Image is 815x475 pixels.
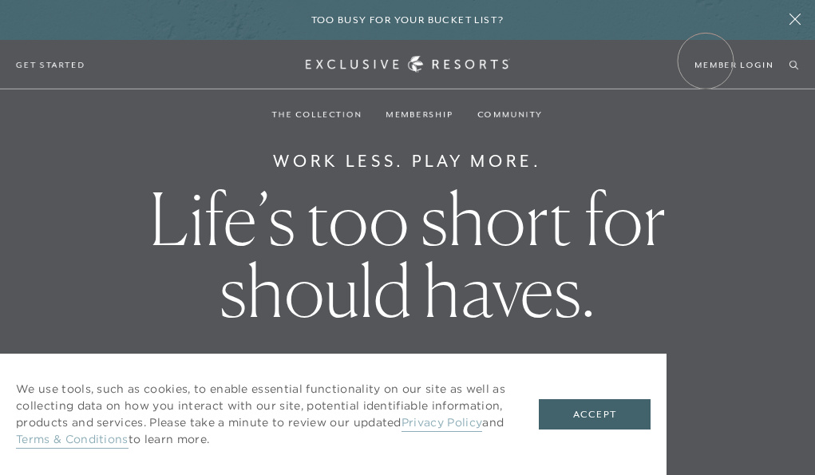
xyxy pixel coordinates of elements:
a: The Collection [272,91,362,137]
h6: Too busy for your bucket list? [311,13,504,28]
a: Terms & Conditions [16,432,129,449]
a: Member Login [694,57,773,72]
h1: Life’s too short for should haves. [142,183,672,327]
p: We use tools, such as cookies, to enable essential functionality on our site as well as collectin... [16,381,507,448]
a: Community [477,91,543,137]
a: Get Started [16,57,85,72]
button: Accept [539,399,651,429]
a: Membership [386,91,453,137]
h6: Work Less. Play More. [273,148,542,174]
a: Privacy Policy [402,415,482,432]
